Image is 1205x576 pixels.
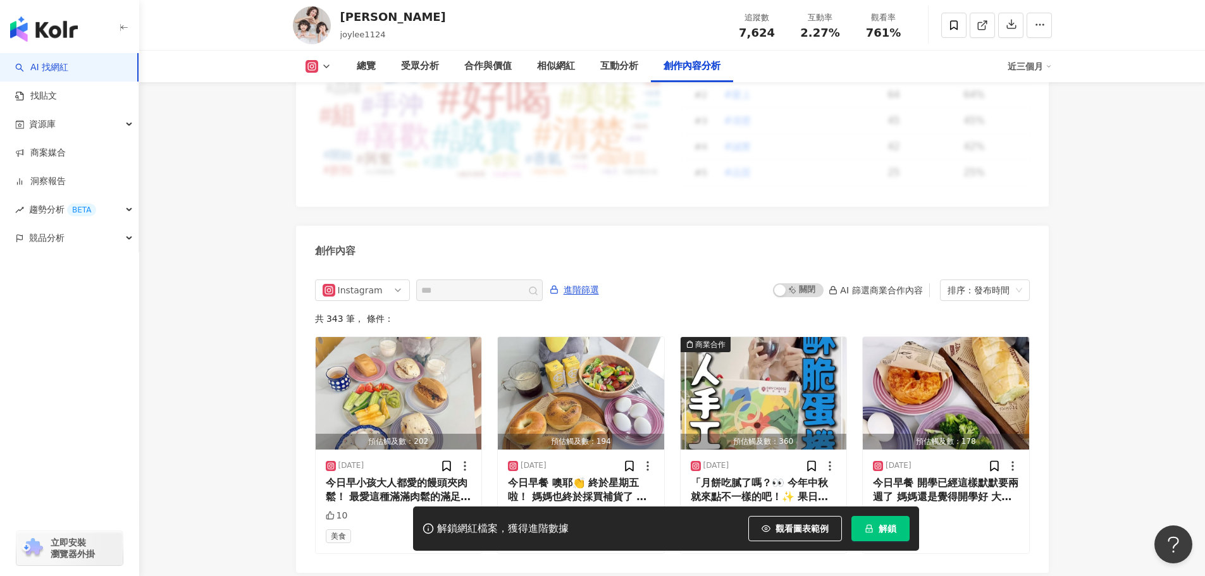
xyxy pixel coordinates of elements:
a: 洞察報告 [15,175,66,188]
button: 觀看圖表範例 [748,516,842,541]
img: post-image [681,337,847,450]
div: BETA [67,204,96,216]
div: 受眾分析 [401,59,439,74]
a: 商案媒合 [15,147,66,159]
button: 進階篩選 [549,279,600,300]
span: 7,624 [739,26,775,39]
span: 761% [866,27,901,39]
div: 總覽 [357,59,376,74]
div: 創作內容分析 [664,59,720,74]
span: lock [865,524,874,533]
div: 相似網紅 [537,59,575,74]
img: post-image [316,337,482,450]
button: 預估觸及數：194 [498,337,664,450]
button: 預估觸及數：202 [316,337,482,450]
a: searchAI 找網紅 [15,61,68,74]
div: [DATE] [886,460,911,471]
div: 追蹤數 [733,11,781,24]
a: 找貼文 [15,90,57,102]
div: 今日早餐 開學已經這樣默默要兩週了 媽媽還是覺得開學好 大家都有一個節奏跟默契 小孩都覺得還是暑假好 因為在家吃太爽 去學校吃午餐覺得有落差感🤣 #早餐 #早餐吃什麼 #早餐日記 #早餐日常 #... [873,476,1019,505]
div: 互動分析 [600,59,638,74]
div: [PERSON_NAME] [340,9,446,25]
div: 今日早小孩大人都愛的饅頭夾肉鬆！ 最愛這種滿滿肉鬆的滿足感 週末因為太累了結果早早全家昏睡 起來後各個都好像充飽電一樣 這樣是不是有種早睡早起精神好的感覺😆 #早餐 #早餐吃什麼 #早餐很重要 ... [326,476,472,505]
button: 解鎖 [851,516,910,541]
span: 觀看圖表範例 [776,524,829,534]
div: 互動率 [796,11,844,24]
div: 商業合作 [695,338,726,351]
div: 預估觸及數：202 [316,434,482,450]
span: rise [15,205,24,214]
span: 2.27% [800,27,839,39]
div: 「月餅吃膩了嗎？👀 今年中秋就來點不一樣的吧！✨ 果日優選｜咖啡蛋捲禮盒登場啦！ 一口酥脆蛋捲 ➕ 一杯現沖咖啡， 滿口芝麻的濃郁、搭配蘋果的清香，一口一口接著停不下來！簡單卻難忘～💛 再來杯現... [691,476,837,505]
div: [DATE] [338,460,364,471]
div: 預估觸及數：178 [863,434,1029,450]
div: Instagram [338,280,379,300]
div: 解鎖網紅檔案，獲得進階數據 [437,522,569,536]
span: 競品分析 [29,224,65,252]
span: 趨勢分析 [29,195,96,224]
div: 預估觸及數：360 [681,434,847,450]
span: 立即安裝 瀏覽器外掛 [51,537,95,560]
a: chrome extension立即安裝 瀏覽器外掛 [16,531,123,565]
button: 商業合作預估觸及數：360 [681,337,847,450]
span: 進階篩選 [564,280,599,300]
img: KOL Avatar [293,6,331,44]
img: logo [10,16,78,42]
div: [DATE] [703,460,729,471]
div: 合作與價值 [464,59,512,74]
div: 觀看率 [860,11,908,24]
div: 預估觸及數：194 [498,434,664,450]
div: [DATE] [521,460,547,471]
div: 今日早餐 噢耶👏 終於星期五啦！ 媽媽也終於採買補貨了 看到那滿滿[PERSON_NAME]盆就很有安全感 [DATE]晚上還有開班親會 又要來看看女兒抽屜塞了什麼東西⋯⋯ #早餐 #早餐吃什麼... [508,476,654,505]
span: joylee1124 [340,30,386,39]
img: post-image [498,337,664,450]
button: 預估觸及數：178 [863,337,1029,450]
span: 解鎖 [879,524,896,534]
div: 排序：發布時間 [948,280,1011,300]
div: 共 343 筆 ， 條件： [315,314,1030,324]
div: AI 篩選商業合作內容 [829,285,922,295]
div: 近三個月 [1008,56,1052,77]
div: 創作內容 [315,244,355,258]
span: 資源庫 [29,110,56,138]
img: post-image [863,337,1029,450]
img: chrome extension [20,538,45,558]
